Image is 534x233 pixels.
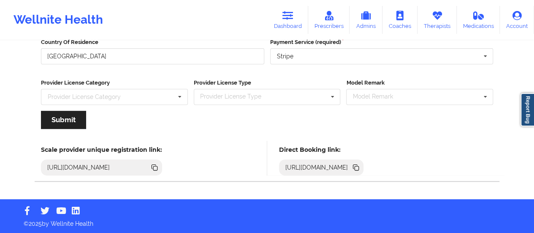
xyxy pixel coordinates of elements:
[198,92,274,101] div: Provider License Type
[346,79,493,87] label: Model Remark
[270,38,493,47] label: Payment Service (required)
[194,79,341,87] label: Provider License Type
[350,92,405,101] div: Model Remark
[44,163,114,172] div: [URL][DOMAIN_NAME]
[41,38,264,47] label: Country Of Residence
[457,6,500,34] a: Medications
[268,6,308,34] a: Dashboard
[277,53,293,59] div: Stripe
[41,146,162,154] h5: Scale provider unique registration link:
[18,214,516,228] p: © 2025 by Wellnite Health
[279,146,364,154] h5: Direct Booking link:
[41,111,86,129] button: Submit
[382,6,417,34] a: Coaches
[417,6,457,34] a: Therapists
[520,93,534,126] a: Report Bug
[282,163,352,172] div: [URL][DOMAIN_NAME]
[308,6,350,34] a: Prescribers
[350,6,382,34] a: Admins
[41,79,188,87] label: Provider License Category
[500,6,534,34] a: Account
[48,94,121,100] div: Provider License Category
